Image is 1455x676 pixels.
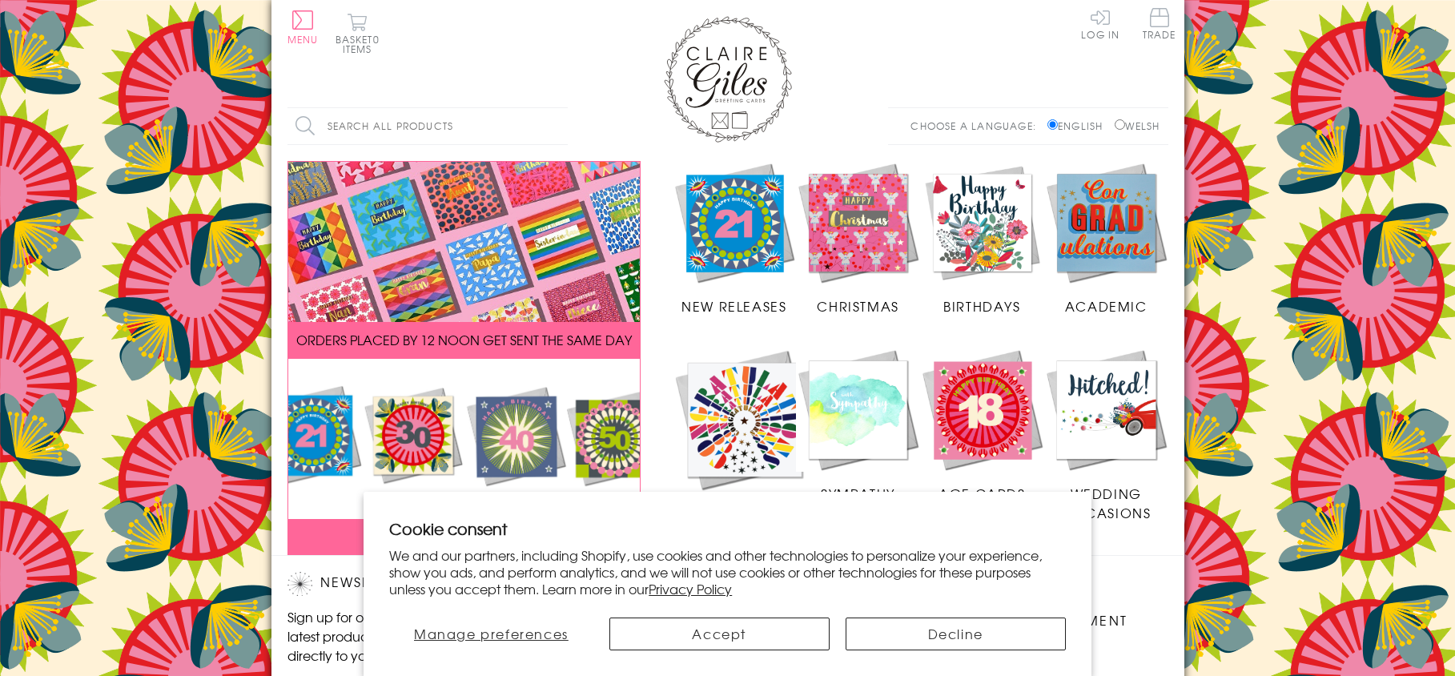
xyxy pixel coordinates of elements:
[287,607,560,665] p: Sign up for our newsletter to receive the latest product launches, news and offers directly to yo...
[673,161,797,316] a: New Releases
[796,161,920,316] a: Christmas
[287,10,319,44] button: Menu
[673,348,817,523] a: Congratulations
[1143,8,1176,39] span: Trade
[1044,161,1168,316] a: Academic
[389,547,1066,597] p: We and our partners, including Shopify, use cookies and other technologies to personalize your ex...
[846,618,1066,650] button: Decline
[939,484,1025,503] span: Age Cards
[414,624,569,643] span: Manage preferences
[552,108,568,144] input: Search
[920,161,1044,316] a: Birthdays
[336,13,380,54] button: Basket0 items
[920,348,1044,503] a: Age Cards
[287,572,560,596] h2: Newsletter
[1061,484,1151,522] span: Wedding Occasions
[664,16,792,143] img: Claire Giles Greetings Cards
[1047,119,1111,133] label: English
[817,296,898,316] span: Christmas
[1115,119,1125,130] input: Welsh
[796,348,920,503] a: Sympathy
[1143,8,1176,42] a: Trade
[1065,296,1148,316] span: Academic
[1044,348,1168,522] a: Wedding Occasions
[1081,8,1119,39] a: Log In
[943,296,1020,316] span: Birthdays
[681,296,786,316] span: New Releases
[1115,119,1160,133] label: Welsh
[821,484,895,503] span: Sympathy
[649,579,732,598] a: Privacy Policy
[910,119,1044,133] p: Choose a language:
[389,618,593,650] button: Manage preferences
[296,330,632,349] span: ORDERS PLACED BY 12 NOON GET SENT THE SAME DAY
[287,32,319,46] span: Menu
[1047,119,1058,130] input: English
[609,618,830,650] button: Accept
[389,517,1066,540] h2: Cookie consent
[287,108,568,144] input: Search all products
[343,32,380,56] span: 0 items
